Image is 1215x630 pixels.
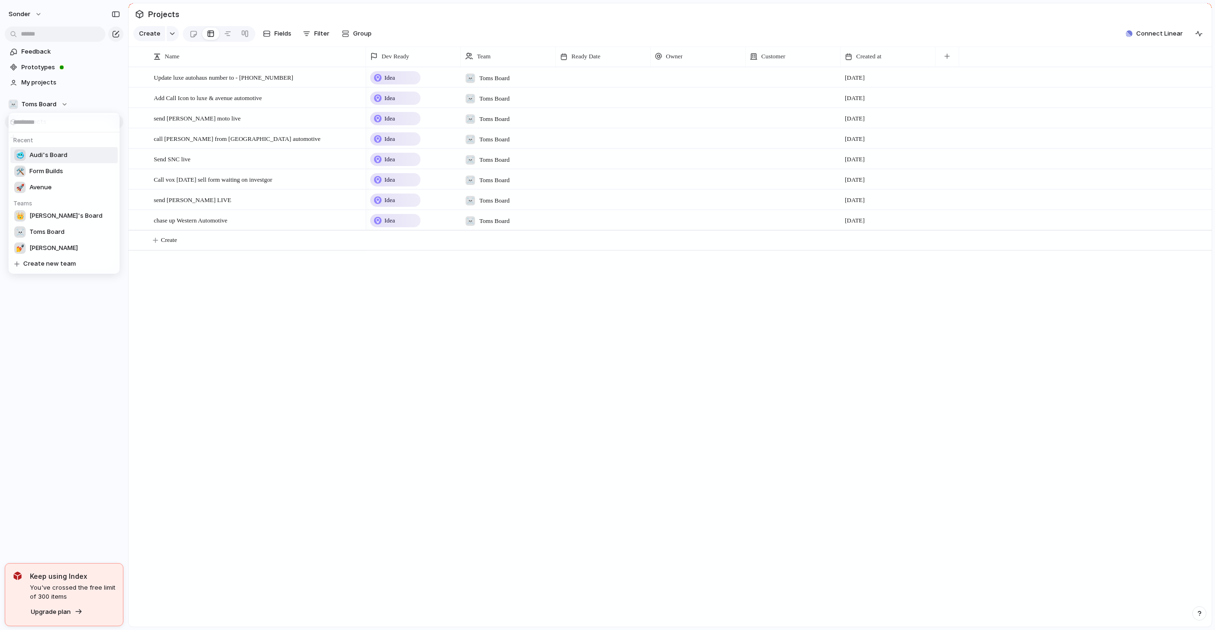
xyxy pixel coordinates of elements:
[14,242,26,254] div: 💅
[14,149,26,161] div: 🥶
[10,132,121,145] h5: Recent
[23,259,76,269] span: Create new team
[14,226,26,238] div: ☠️
[29,211,103,221] span: [PERSON_NAME]'s Board
[29,150,67,160] span: Audi's Board
[14,182,26,193] div: 🚀
[29,243,78,253] span: [PERSON_NAME]
[29,227,65,237] span: Toms Board
[10,195,121,208] h5: Teams
[14,166,26,177] div: 🛠️
[29,167,63,176] span: Form Builds
[14,210,26,222] div: 👑
[29,183,52,192] span: Avenue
